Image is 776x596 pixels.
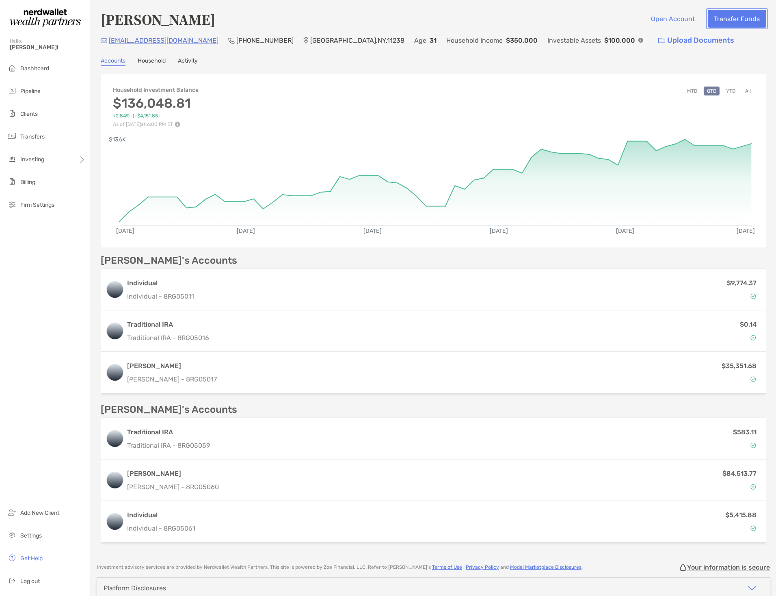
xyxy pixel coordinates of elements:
[20,555,43,562] span: Get Help
[97,564,583,570] p: Investment advisory services are provided by Nerdwallet Wealth Partners . This site is powered by...
[20,532,42,539] span: Settings
[430,35,437,46] p: 31
[7,553,17,563] img: get-help icon
[127,469,219,479] h3: [PERSON_NAME]
[113,121,199,127] p: As of [DATE] at 6:00 PM ET
[704,87,720,95] button: QTD
[113,95,199,111] h3: $136,048.81
[7,177,17,186] img: billing icon
[20,578,40,585] span: Log out
[742,87,754,95] button: All
[237,228,255,234] text: [DATE]
[725,510,757,520] p: $5,415.88
[432,564,462,570] a: Terms of Use
[127,278,194,288] h3: Individual
[604,35,635,46] p: $100,000
[101,405,237,415] p: [PERSON_NAME]'s Accounts
[747,583,757,593] img: icon arrow
[7,199,17,209] img: firm-settings icon
[20,111,38,117] span: Clients
[20,88,41,95] span: Pipeline
[490,228,508,234] text: [DATE]
[101,38,107,43] img: Email Icon
[138,57,166,66] a: Household
[109,35,218,46] p: [EMAIL_ADDRESS][DOMAIN_NAME]
[687,563,770,571] p: Your information is secure
[7,108,17,118] img: clients icon
[638,38,643,43] img: Info Icon
[107,282,123,298] img: logo account
[236,35,294,46] p: [PHONE_NUMBER]
[750,442,756,448] img: Account Status icon
[653,32,739,49] a: Upload Documents
[658,38,665,43] img: button icon
[723,87,739,95] button: YTD
[547,35,601,46] p: Investable Assets
[750,293,756,299] img: Account Status icon
[20,179,35,186] span: Billing
[7,576,17,585] img: logout icon
[20,509,59,516] span: Add New Client
[616,228,635,234] text: [DATE]
[740,319,757,329] p: $0.14
[750,484,756,490] img: Account Status icon
[722,468,757,479] p: $84,513.77
[446,35,503,46] p: Household Income
[7,131,17,141] img: transfers icon
[107,323,123,339] img: logo account
[10,44,86,51] span: [PERSON_NAME]!
[722,361,757,371] p: $35,351.68
[684,87,700,95] button: MTD
[750,376,756,382] img: Account Status icon
[20,65,49,72] span: Dashboard
[510,564,581,570] a: Model Marketplace Disclosures
[116,228,134,234] text: [DATE]
[20,156,44,163] span: Investing
[127,440,210,451] p: Traditional IRA - 8RG05059
[101,57,125,66] a: Accounts
[127,320,209,329] h3: Traditional IRA
[7,86,17,95] img: pipeline icon
[104,584,166,592] div: Platform Disclosures
[127,333,209,343] p: Traditional IRA - 8RG05016
[133,113,160,119] span: ( +$4,151.85 )
[466,564,499,570] a: Privacy Policy
[127,291,194,301] p: Individual - 8RG05011
[7,530,17,540] img: settings icon
[127,510,195,520] h3: Individual
[109,136,126,143] text: $136K
[750,335,756,340] img: Account Status icon
[127,482,219,492] p: [PERSON_NAME] - 8RG05060
[10,3,81,33] img: Zoe Logo
[737,228,756,234] text: [DATE]
[750,525,756,531] img: Account Status icon
[645,10,701,28] button: Open Account
[7,507,17,517] img: add_new_client icon
[727,278,757,288] p: $9,774.37
[113,113,130,119] span: +2.84%
[127,361,217,371] h3: [PERSON_NAME]
[113,87,199,93] h4: Household Investment Balance
[175,121,180,127] img: Performance Info
[303,37,309,44] img: Location Icon
[178,57,198,66] a: Activity
[506,35,538,46] p: $350,000
[310,35,404,46] p: [GEOGRAPHIC_DATA] , NY , 11238
[708,10,766,28] button: Transfer Funds
[127,523,195,533] p: Individual - 8RG05061
[101,10,215,28] h4: [PERSON_NAME]
[107,431,123,447] img: logo account
[107,514,123,530] img: logo account
[20,202,54,208] span: Firm Settings
[107,364,123,381] img: logo account
[7,154,17,164] img: investing icon
[107,472,123,488] img: logo account
[101,256,237,266] p: [PERSON_NAME]'s Accounts
[733,427,757,437] p: $583.11
[20,133,45,140] span: Transfers
[228,37,235,44] img: Phone Icon
[363,228,382,234] text: [DATE]
[127,374,217,384] p: [PERSON_NAME] - 8RG05017
[127,427,210,437] h3: Traditional IRA
[7,63,17,73] img: dashboard icon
